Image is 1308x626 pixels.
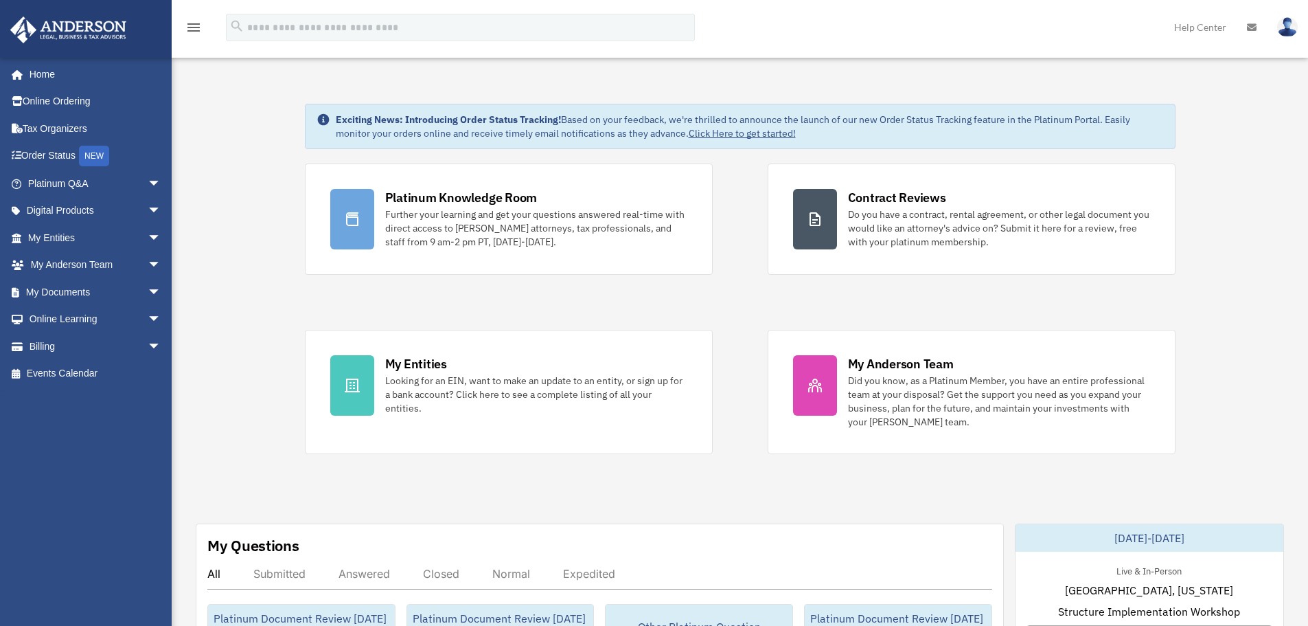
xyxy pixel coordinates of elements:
[148,224,175,252] span: arrow_drop_down
[10,170,182,197] a: Platinum Q&Aarrow_drop_down
[10,224,182,251] a: My Entitiesarrow_drop_down
[10,142,182,170] a: Order StatusNEW
[848,374,1150,429] div: Did you know, as a Platinum Member, you have an entire professional team at your disposal? Get th...
[10,306,182,333] a: Online Learningarrow_drop_down
[385,374,687,415] div: Looking for an EIN, want to make an update to an entity, or sign up for a bank account? Click her...
[336,113,1164,140] div: Based on your feedback, we're thrilled to announce the launch of our new Order Status Tracking fe...
[10,278,182,306] a: My Documentsarrow_drop_down
[1016,524,1283,552] div: [DATE]-[DATE]
[10,197,182,225] a: Digital Productsarrow_drop_down
[148,170,175,198] span: arrow_drop_down
[79,146,109,166] div: NEW
[229,19,244,34] i: search
[148,197,175,225] span: arrow_drop_down
[253,567,306,581] div: Submitted
[339,567,390,581] div: Answered
[423,567,459,581] div: Closed
[1105,563,1193,577] div: Live & In-Person
[1065,582,1233,599] span: [GEOGRAPHIC_DATA], [US_STATE]
[385,208,687,249] div: Further your learning and get your questions answered real-time with direct access to [PERSON_NAM...
[848,208,1150,249] div: Do you have a contract, rental agreement, or other legal document you would like an attorney's ad...
[207,535,299,556] div: My Questions
[148,278,175,306] span: arrow_drop_down
[185,24,202,36] a: menu
[563,567,615,581] div: Expedited
[385,355,447,372] div: My Entities
[207,567,220,581] div: All
[148,333,175,361] span: arrow_drop_down
[848,189,946,206] div: Contract Reviews
[10,115,182,142] a: Tax Organizers
[10,360,182,388] a: Events Calendar
[336,113,561,126] strong: Exciting News: Introducing Order Status Tracking!
[10,60,175,88] a: Home
[385,189,538,206] div: Platinum Knowledge Room
[1277,17,1298,37] img: User Pic
[6,16,130,43] img: Anderson Advisors Platinum Portal
[768,164,1175,275] a: Contract Reviews Do you have a contract, rental agreement, or other legal document you would like...
[148,306,175,334] span: arrow_drop_down
[10,88,182,115] a: Online Ordering
[305,330,713,454] a: My Entities Looking for an EIN, want to make an update to an entity, or sign up for a bank accoun...
[848,355,954,372] div: My Anderson Team
[10,251,182,279] a: My Anderson Teamarrow_drop_down
[1058,603,1240,620] span: Structure Implementation Workshop
[305,164,713,275] a: Platinum Knowledge Room Further your learning and get your questions answered real-time with dire...
[689,127,796,139] a: Click Here to get started!
[148,251,175,280] span: arrow_drop_down
[768,330,1175,454] a: My Anderson Team Did you know, as a Platinum Member, you have an entire professional team at your...
[185,19,202,36] i: menu
[492,567,530,581] div: Normal
[10,333,182,360] a: Billingarrow_drop_down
